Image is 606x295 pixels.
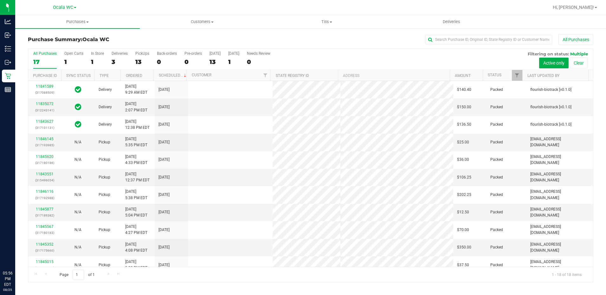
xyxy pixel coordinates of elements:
[32,177,58,183] p: (315496054)
[457,122,471,128] span: $136.50
[228,51,239,56] div: [DATE]
[100,73,109,78] a: Type
[74,245,81,249] span: Not Applicable
[158,227,170,233] span: [DATE]
[530,87,571,93] span: flourish-biotrack [v0.1.0]
[36,154,54,159] a: 11845620
[490,122,503,128] span: Packed
[3,270,12,287] p: 05:56 PM EDT
[558,34,593,45] button: All Purchases
[530,259,589,271] span: [EMAIL_ADDRESS][DOMAIN_NAME]
[32,125,58,131] p: (317131131)
[158,122,170,128] span: [DATE]
[74,192,81,197] span: Not Applicable
[157,58,177,66] div: 0
[247,58,270,66] div: 0
[158,244,170,250] span: [DATE]
[457,209,469,215] span: $12.50
[158,192,170,198] span: [DATE]
[265,19,389,25] span: Tills
[276,73,309,78] a: State Registry ID
[33,51,57,56] div: All Purchases
[91,51,104,56] div: In Store
[530,189,589,201] span: [EMAIL_ADDRESS][DOMAIN_NAME]
[91,58,104,66] div: 1
[75,85,81,94] span: In Sync
[490,87,503,93] span: Packed
[457,262,469,268] span: $37.50
[73,270,84,279] input: 1
[158,104,170,110] span: [DATE]
[530,171,589,183] span: [EMAIL_ADDRESS][DOMAIN_NAME]
[74,227,81,233] button: N/A
[6,244,25,263] iframe: Resource center
[125,189,147,201] span: [DATE] 5:38 PM EDT
[32,248,58,254] p: (317175660)
[75,120,81,129] span: In Sync
[5,46,11,52] inline-svg: Inventory
[64,51,83,56] div: Open Carts
[490,174,503,180] span: Packed
[74,192,81,198] button: N/A
[36,224,54,229] a: 11845567
[457,157,469,163] span: $36.00
[32,230,58,236] p: (317180183)
[192,73,211,77] a: Customer
[457,87,471,93] span: $140.40
[33,73,57,78] a: Purchase ID
[530,154,589,166] span: [EMAIL_ADDRESS][DOMAIN_NAME]
[553,5,594,10] span: Hi, [PERSON_NAME]!
[99,262,110,268] span: Pickup
[457,174,471,180] span: $106.25
[247,51,270,56] div: Needs Review
[5,18,11,25] inline-svg: Analytics
[74,157,81,162] span: Not Applicable
[15,19,140,25] span: Purchases
[74,174,81,180] button: N/A
[530,242,589,254] span: [EMAIL_ADDRESS][DOMAIN_NAME]
[210,51,221,56] div: [DATE]
[53,5,73,10] span: Ocala WC
[125,119,150,131] span: [DATE] 12:38 PM EDT
[5,59,11,66] inline-svg: Outbound
[125,154,147,166] span: [DATE] 4:33 PM EDT
[490,139,503,145] span: Packed
[158,174,170,180] span: [DATE]
[5,73,11,79] inline-svg: Retail
[570,51,588,56] span: Multiple
[32,107,58,113] p: (312243141)
[32,90,58,96] p: (317088509)
[530,122,571,128] span: flourish-biotrack [v0.1.0]
[125,242,147,254] span: [DATE] 4:08 PM EDT
[490,227,503,233] span: Packed
[125,101,147,113] span: [DATE] 2:07 PM EDT
[36,189,54,194] a: 11846116
[228,58,239,66] div: 1
[530,104,571,110] span: flourish-biotrack [v0.1.0]
[74,209,81,215] button: N/A
[99,139,110,145] span: Pickup
[140,19,264,25] span: Customers
[527,73,559,78] a: Last Updated By
[33,58,57,66] div: 17
[158,262,170,268] span: [DATE]
[457,227,469,233] span: $70.00
[425,35,552,44] input: Search Purchase ID, Original ID, State Registry ID or Customer Name...
[36,242,54,247] a: 11845352
[490,157,503,163] span: Packed
[28,37,216,42] h3: Purchase Summary:
[36,172,54,176] a: 11843551
[15,15,140,28] a: Purchases
[547,270,587,279] span: 1 - 18 of 18 items
[158,139,170,145] span: [DATE]
[125,136,147,148] span: [DATE] 5:35 PM EDT
[528,51,569,56] span: Filtering on status:
[539,58,569,68] button: Active only
[74,157,81,163] button: N/A
[3,287,12,292] p: 08/25
[125,84,147,96] span: [DATE] 9:29 AM EDT
[54,270,100,279] span: Page of 1
[64,58,83,66] div: 1
[125,206,147,218] span: [DATE] 5:04 PM EDT
[32,142,58,148] p: (317193985)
